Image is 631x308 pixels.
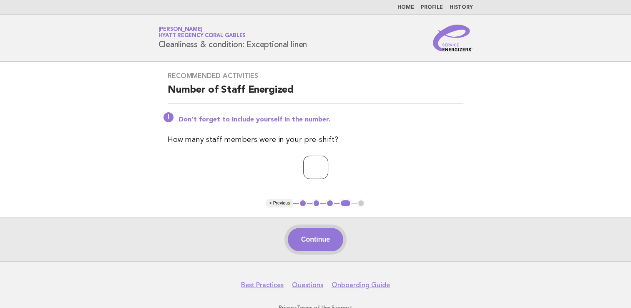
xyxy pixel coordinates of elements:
p: How many staff members were in your pre-shift? [168,134,463,146]
button: < Previous [266,199,293,207]
button: 4 [339,199,352,207]
a: Best Practices [241,281,284,289]
button: Continue [288,228,343,251]
a: Home [397,5,414,10]
a: History [450,5,473,10]
h2: Number of Staff Energized [168,83,463,104]
img: Service Energizers [433,25,473,51]
button: 3 [326,199,334,207]
button: 2 [312,199,321,207]
h3: Recommended activities [168,72,463,80]
h1: Cleanliness & condition: Exceptional linen [158,27,307,49]
a: [PERSON_NAME]Hyatt Regency Coral Gables [158,27,246,38]
a: Questions [292,281,323,289]
button: 1 [299,199,307,207]
a: Onboarding Guide [332,281,390,289]
span: Hyatt Regency Coral Gables [158,33,246,39]
p: Don't forget to include yourself in the number. [178,116,463,124]
a: Profile [421,5,443,10]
